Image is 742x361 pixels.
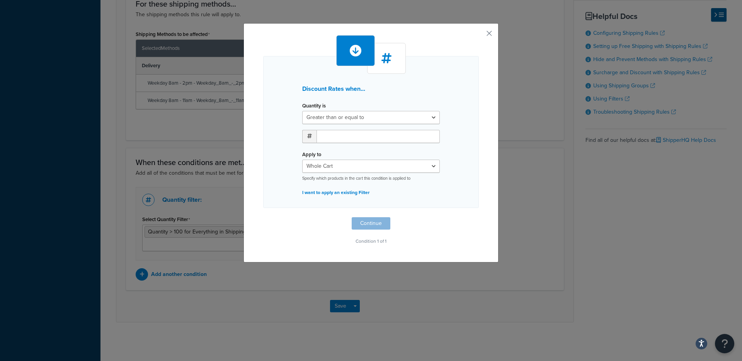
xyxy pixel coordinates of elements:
p: Specify which products in the cart this condition is applied to [302,175,440,181]
label: Apply to [302,152,321,157]
p: I want to apply an existing Filter [302,187,440,198]
p: Condition 1 of 1 [263,236,479,247]
h3: Discount Rates when... [302,85,440,92]
label: Quantity is [302,103,326,109]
